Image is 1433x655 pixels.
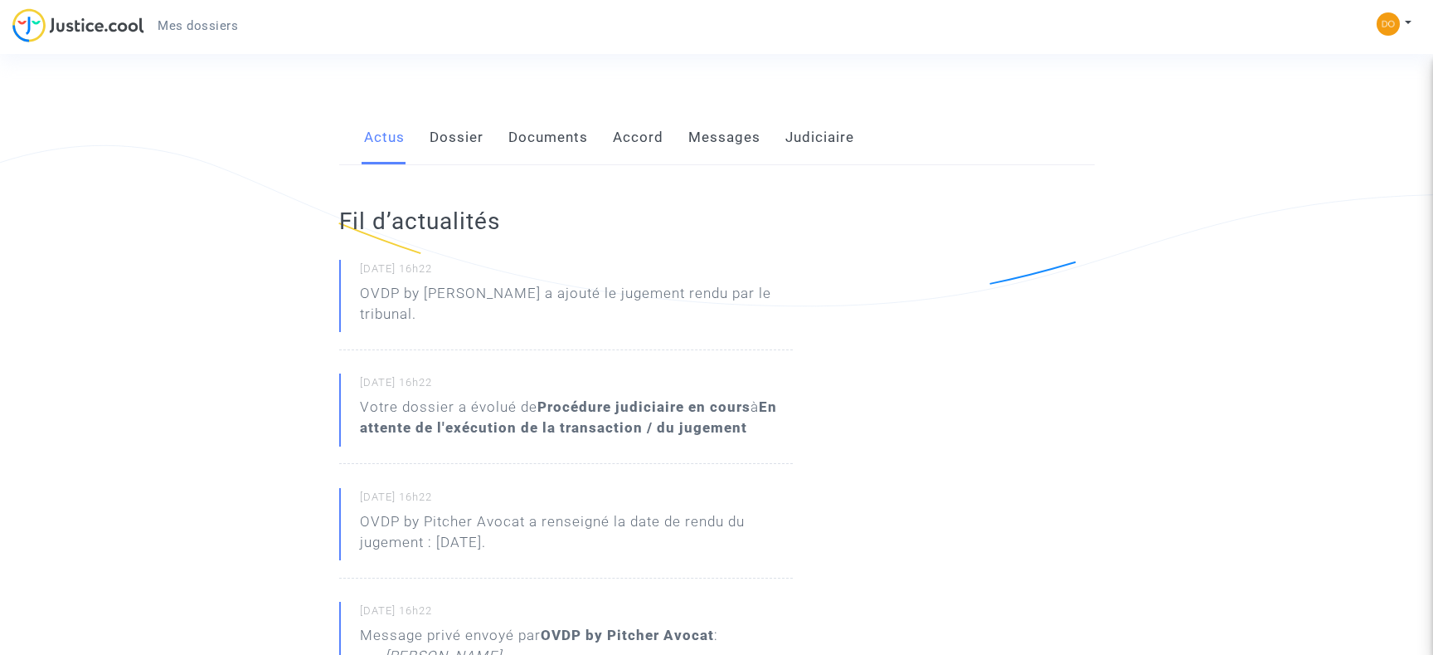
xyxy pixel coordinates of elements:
span: Mes dossiers [158,18,238,33]
a: Mes dossiers [144,13,251,38]
img: 75c5386265a7e6d6586b12141e5063a4 [1377,12,1400,36]
p: OVDP by Pitcher Avocat a renseigné la date de rendu du jugement : [DATE]. [360,511,793,561]
a: Judiciaire [785,110,854,165]
a: Messages [688,110,760,165]
a: Actus [364,110,405,165]
p: OVDP by [PERSON_NAME] a ajouté le jugement rendu par le tribunal. [360,283,793,333]
div: Votre dossier a évolué de à [360,397,793,438]
a: Dossier [430,110,483,165]
b: Procédure judiciaire en cours [537,398,751,415]
small: [DATE] 16h22 [360,604,793,625]
img: jc-logo.svg [12,8,144,42]
small: [DATE] 16h22 [360,375,793,397]
small: [DATE] 16h22 [360,490,793,511]
small: [DATE] 16h22 [360,262,793,283]
a: Accord [613,110,663,165]
h2: Fil d’actualités [339,207,793,236]
a: Documents [508,110,588,165]
b: OVDP by Pitcher Avocat [541,627,714,643]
